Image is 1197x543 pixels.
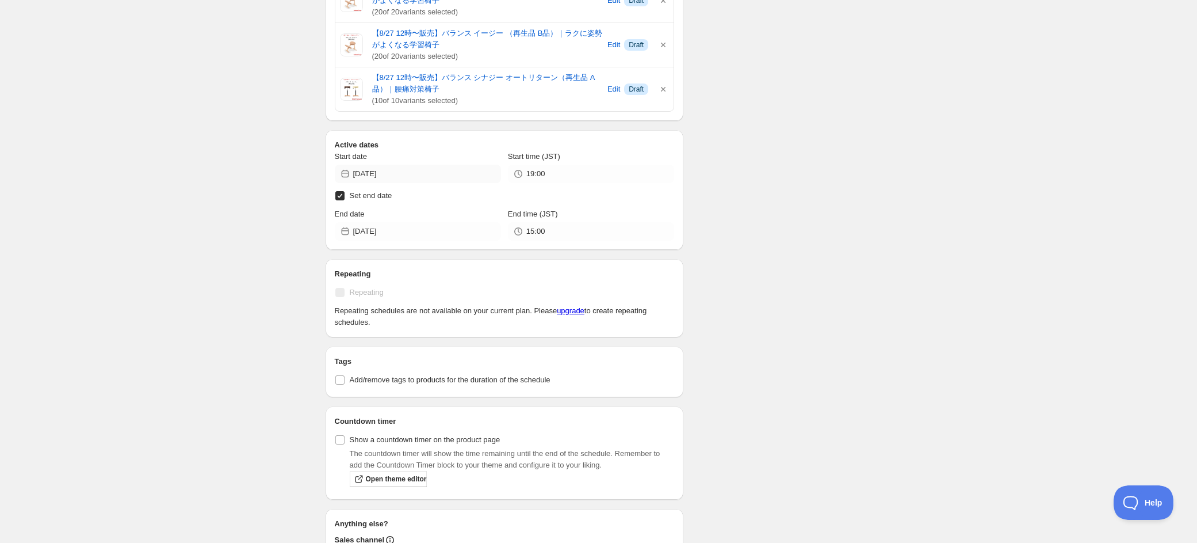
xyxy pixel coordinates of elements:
[335,518,675,530] h2: Anything else?
[350,375,550,384] span: Add/remove tags to products for the duration of the schedule
[606,36,622,54] button: Edit
[629,40,644,50] span: Draft
[508,152,560,161] span: Start time (JST)
[372,95,604,107] span: ( 10 of 10 variants selected)
[335,416,675,427] h2: Countdown timer
[335,152,367,161] span: Start date
[1114,485,1174,520] iframe: Toggle Customer Support
[607,83,620,95] span: Edit
[557,306,584,315] a: upgrade
[372,72,604,95] a: 【8/27 12時〜販売】バランス シナジー オートリターン（再生品 A品）｜腰痛対策椅子
[350,288,384,297] span: Repeating
[335,268,675,280] h2: Repeating
[508,210,558,218] span: End time (JST)
[350,471,427,487] a: Open theme editor
[607,39,620,51] span: Edit
[629,85,644,94] span: Draft
[350,191,392,200] span: Set end date
[372,6,604,18] span: ( 20 of 20 variants selected)
[335,139,675,151] h2: Active dates
[350,448,675,471] p: The countdown timer will show the time remaining until the end of the schedule. Remember to add t...
[372,51,604,62] span: ( 20 of 20 variants selected)
[335,356,675,367] h2: Tags
[350,435,500,444] span: Show a countdown timer on the product page
[372,28,604,51] a: 【8/27 12時〜販売】バランス イージー （再生品 B品）｜ラクに姿勢がよくなる学習椅子
[335,210,365,218] span: End date
[366,474,427,484] span: Open theme editor
[335,305,675,328] p: Repeating schedules are not available on your current plan. Please to create repeating schedules.
[606,80,622,98] button: Edit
